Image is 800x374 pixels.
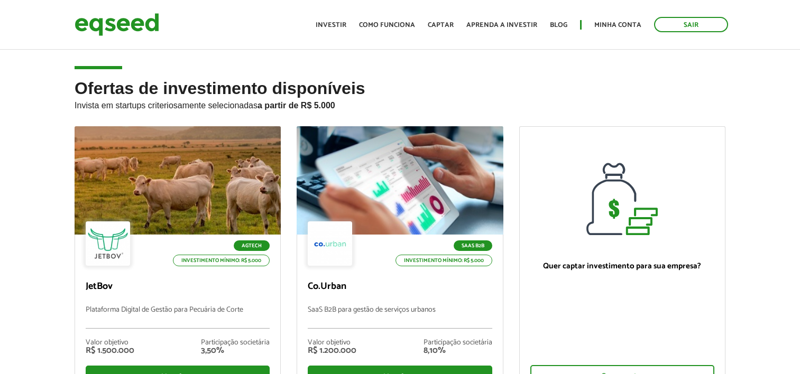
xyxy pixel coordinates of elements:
[308,306,492,329] p: SaaS B2B para gestão de serviços urbanos
[424,347,492,355] div: 8,10%
[654,17,728,32] a: Sair
[75,79,725,126] h2: Ofertas de investimento disponíveis
[594,22,641,29] a: Minha conta
[308,347,356,355] div: R$ 1.200.000
[201,347,270,355] div: 3,50%
[75,98,725,110] p: Invista em startups criteriosamente selecionadas
[359,22,415,29] a: Como funciona
[530,261,714,271] p: Quer captar investimento para sua empresa?
[86,347,134,355] div: R$ 1.500.000
[428,22,454,29] a: Captar
[258,101,335,110] strong: a partir de R$ 5.000
[308,281,492,293] p: Co.Urban
[316,22,346,29] a: Investir
[550,22,567,29] a: Blog
[201,339,270,347] div: Participação societária
[234,240,270,251] p: Agtech
[308,339,356,347] div: Valor objetivo
[86,339,134,347] div: Valor objetivo
[75,11,159,39] img: EqSeed
[86,306,270,329] p: Plataforma Digital de Gestão para Pecuária de Corte
[396,255,492,266] p: Investimento mínimo: R$ 5.000
[173,255,270,266] p: Investimento mínimo: R$ 5.000
[424,339,492,347] div: Participação societária
[454,240,492,251] p: SaaS B2B
[466,22,537,29] a: Aprenda a investir
[86,281,270,293] p: JetBov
